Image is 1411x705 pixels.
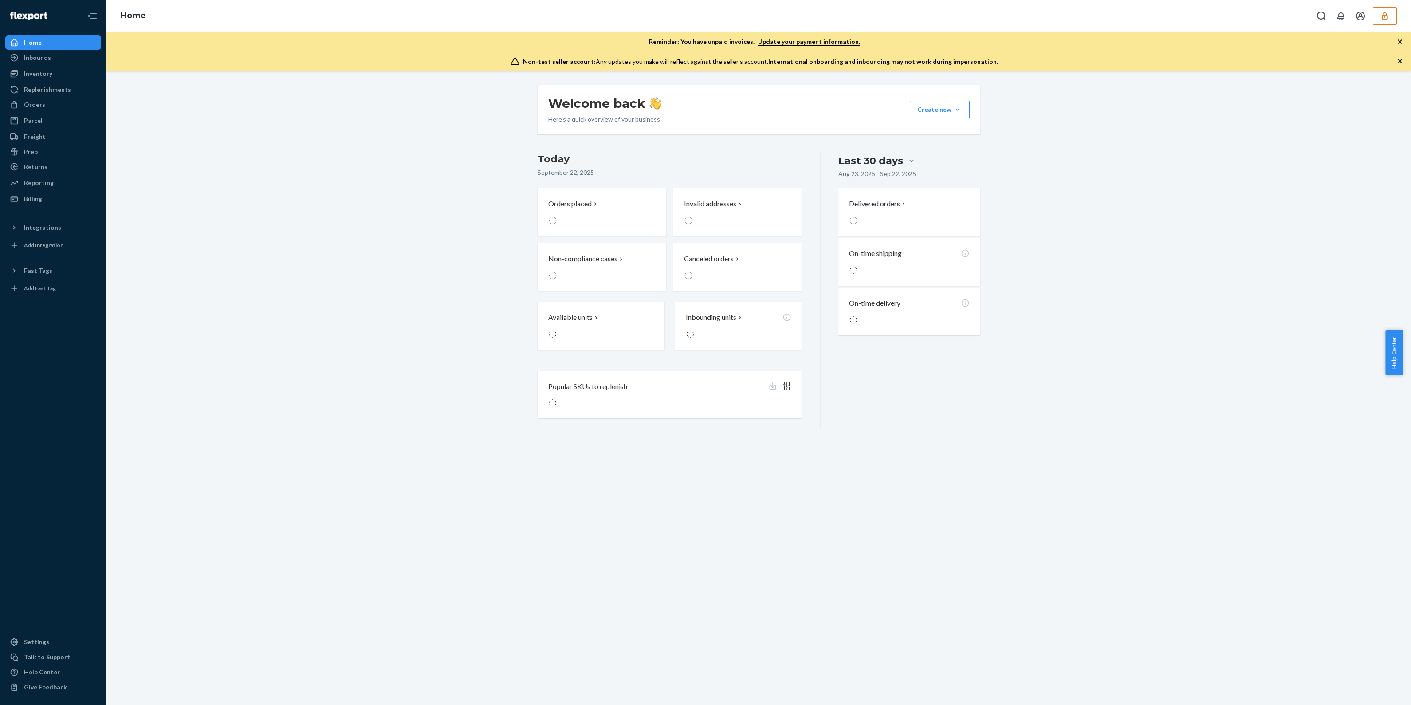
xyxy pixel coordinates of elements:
[548,312,593,323] p: Available units
[24,178,54,187] div: Reporting
[5,238,101,252] a: Add Integration
[24,241,63,249] div: Add Integration
[5,192,101,206] a: Billing
[1313,7,1330,25] button: Open Search Box
[675,302,802,350] button: Inbounding units
[910,101,970,118] button: Create new
[83,7,101,25] button: Close Navigation
[548,382,627,392] p: Popular SKUs to replenish
[24,147,38,156] div: Prep
[24,638,49,646] div: Settings
[1385,330,1403,375] button: Help Center
[24,683,67,692] div: Give Feedback
[548,199,592,209] p: Orders placed
[24,653,70,662] div: Talk to Support
[1352,7,1369,25] button: Open account menu
[5,680,101,694] button: Give Feedback
[24,38,42,47] div: Home
[5,51,101,65] a: Inbounds
[523,58,596,65] span: Non-test seller account:
[24,266,52,275] div: Fast Tags
[849,199,907,209] button: Delivered orders
[5,221,101,235] button: Integrations
[24,284,56,292] div: Add Fast Tag
[548,95,661,111] h1: Welcome back
[538,243,666,291] button: Non-compliance cases
[538,152,802,166] h3: Today
[24,100,45,109] div: Orders
[649,97,661,110] img: hand-wave emoji
[758,38,860,46] a: Update your payment information.
[849,298,900,308] p: On-time delivery
[24,194,42,203] div: Billing
[5,665,101,679] a: Help Center
[5,67,101,81] a: Inventory
[24,223,61,232] div: Integrations
[114,3,153,29] ol: breadcrumbs
[538,188,666,236] button: Orders placed
[5,635,101,649] a: Settings
[548,115,661,124] p: Here’s a quick overview of your business
[5,83,101,97] a: Replenishments
[673,243,802,291] button: Canceled orders
[684,254,734,264] p: Canceled orders
[24,162,47,171] div: Returns
[24,116,43,125] div: Parcel
[24,132,46,141] div: Freight
[686,312,736,323] p: Inbounding units
[24,85,71,94] div: Replenishments
[684,199,736,209] p: Invalid addresses
[5,130,101,144] a: Freight
[121,11,146,20] a: Home
[5,281,101,295] a: Add Fast Tag
[538,168,802,177] p: September 22, 2025
[5,160,101,174] a: Returns
[523,57,998,66] div: Any updates you make will reflect against the seller's account.
[849,248,902,259] p: On-time shipping
[538,302,664,350] button: Available units
[838,169,916,178] p: Aug 23, 2025 - Sep 22, 2025
[5,264,101,278] button: Fast Tags
[673,188,802,236] button: Invalid addresses
[1332,7,1350,25] button: Open notifications
[24,53,51,62] div: Inbounds
[838,154,903,168] div: Last 30 days
[5,650,101,664] button: Talk to Support
[5,114,101,128] a: Parcel
[5,98,101,112] a: Orders
[24,668,60,677] div: Help Center
[5,145,101,159] a: Prep
[5,35,101,50] a: Home
[649,37,860,46] p: Reminder: You have unpaid invoices.
[24,69,52,78] div: Inventory
[768,58,998,65] span: International onboarding and inbounding may not work during impersonation.
[5,176,101,190] a: Reporting
[548,254,617,264] p: Non-compliance cases
[10,12,47,20] img: Flexport logo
